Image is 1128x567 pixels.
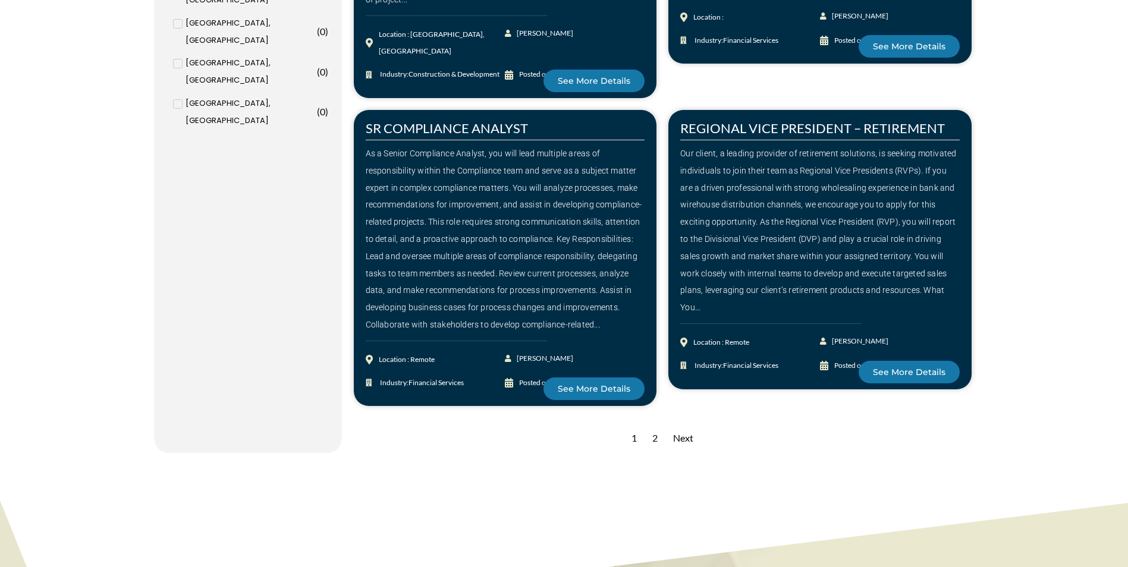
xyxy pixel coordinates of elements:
div: As a Senior Compliance Analyst, you will lead multiple areas of responsibility within the Complia... [366,145,645,333]
span: 0 [320,26,325,37]
span: ( [317,26,320,37]
span: ) [325,66,328,77]
a: [PERSON_NAME] [505,350,574,367]
a: REGIONAL VICE PRESIDENT – RETIREMENT [680,120,945,136]
a: [PERSON_NAME] [820,8,890,25]
span: [PERSON_NAME] [829,8,888,25]
span: [PERSON_NAME] [829,333,888,350]
span: See More Details [558,385,630,393]
a: [PERSON_NAME] [505,25,574,42]
span: See More Details [558,77,630,85]
span: ( [317,66,320,77]
span: ) [325,106,328,117]
div: Location : [GEOGRAPHIC_DATA], [GEOGRAPHIC_DATA] [379,26,505,61]
span: See More Details [873,368,945,376]
div: Location : Remote [379,351,435,368]
div: Next [667,424,699,453]
span: [PERSON_NAME] [514,25,573,42]
div: 1 [626,424,643,453]
a: [PERSON_NAME] [820,333,890,350]
a: See More Details [859,361,960,383]
a: See More Details [859,35,960,58]
span: ( [317,106,320,117]
a: See More Details [543,70,645,92]
span: [PERSON_NAME] [514,350,573,367]
div: 2 [646,424,664,453]
span: [GEOGRAPHIC_DATA], [GEOGRAPHIC_DATA] [186,55,314,89]
div: Location : Remote [693,334,749,351]
span: See More Details [873,42,945,51]
span: ) [325,26,328,37]
div: Location : [693,9,724,26]
span: 0 [320,106,325,117]
a: SR COMPLIANCE ANALYST [366,120,528,136]
span: [GEOGRAPHIC_DATA], [GEOGRAPHIC_DATA] [186,15,314,49]
a: See More Details [543,377,645,400]
div: Our client, a leading provider of retirement solutions, is seeking motivated individuals to join ... [680,145,960,316]
span: [GEOGRAPHIC_DATA], [GEOGRAPHIC_DATA] [186,95,314,130]
span: 0 [320,66,325,77]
